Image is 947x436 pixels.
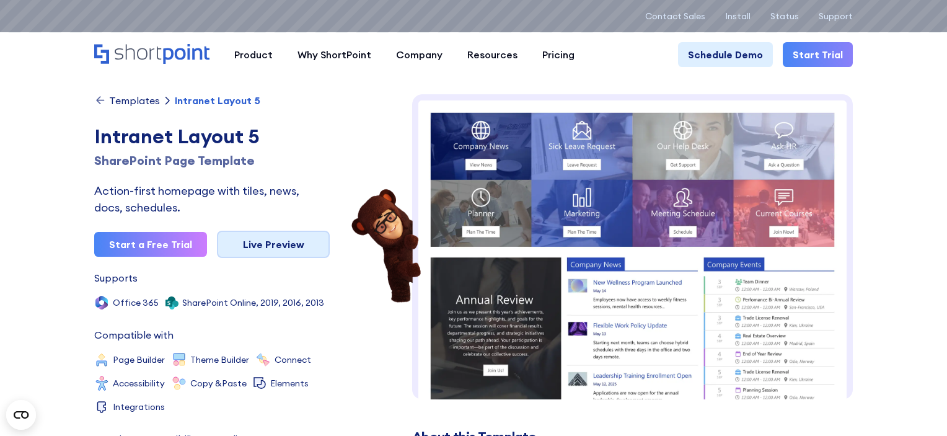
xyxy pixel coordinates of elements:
div: Intranet Layout 5 [94,122,330,151]
div: Connect [275,355,311,364]
div: Compatible with [94,330,174,340]
div: Action-first homepage with tiles, news, docs, schedules. [94,182,330,216]
div: Accessibility [113,379,165,388]
a: Company [384,42,455,67]
a: Product [222,42,285,67]
div: Page Builder [113,355,165,364]
div: Company [396,47,443,62]
div: Pricing [542,47,575,62]
a: Install [725,11,751,21]
a: Support [819,11,853,21]
a: Live Preview [217,231,330,258]
div: Why ShortPoint [297,47,371,62]
a: Start a Free Trial [94,232,207,257]
div: Elements [270,379,309,388]
div: Supports [94,273,138,283]
a: Status [770,11,799,21]
a: Schedule Demo [678,42,773,67]
div: Office 365 [113,298,159,307]
iframe: Chat Widget [724,292,947,436]
div: Templates [109,96,160,105]
a: Templates [94,94,160,107]
a: Pricing [530,42,587,67]
a: Resources [455,42,530,67]
div: SharePoint Online, 2019, 2016, 2013 [182,298,324,307]
a: Start Trial [783,42,853,67]
a: Why ShortPoint [285,42,384,67]
h1: SharePoint Page Template [94,151,330,170]
a: Home [94,44,209,65]
button: Open CMP widget [6,400,36,430]
div: Copy &Paste [190,379,247,388]
div: Integrations [113,403,165,411]
div: Theme Builder [190,355,249,364]
a: Contact Sales [645,11,705,21]
div: Resources [467,47,518,62]
div: Product [234,47,273,62]
div: Intranet Layout 5 [175,96,260,105]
